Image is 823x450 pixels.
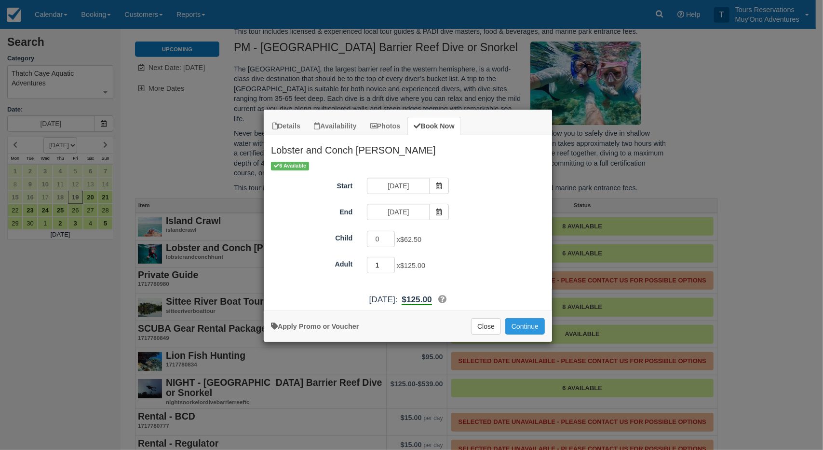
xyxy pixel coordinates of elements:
label: End [264,204,360,217]
input: Child [367,231,395,247]
label: Child [264,230,360,243]
a: Photos [364,117,407,136]
label: Start [264,178,360,191]
span: $125.00 [400,262,425,269]
button: Add to Booking [505,318,545,335]
span: 6 Available [271,162,309,170]
h2: Lobster and Conch [PERSON_NAME] [264,135,552,160]
span: $125.00 [402,295,432,304]
a: Availability [308,117,363,136]
a: Apply Voucher [271,323,359,330]
span: x [397,262,425,269]
label: Adult [264,256,360,269]
a: Book Now [407,117,460,136]
div: [DATE]: [264,294,552,306]
span: x [397,236,421,243]
a: Details [266,117,307,136]
button: Close [471,318,501,335]
input: Adult [367,257,395,273]
span: $62.50 [400,236,421,243]
div: Item Modal [264,135,552,306]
